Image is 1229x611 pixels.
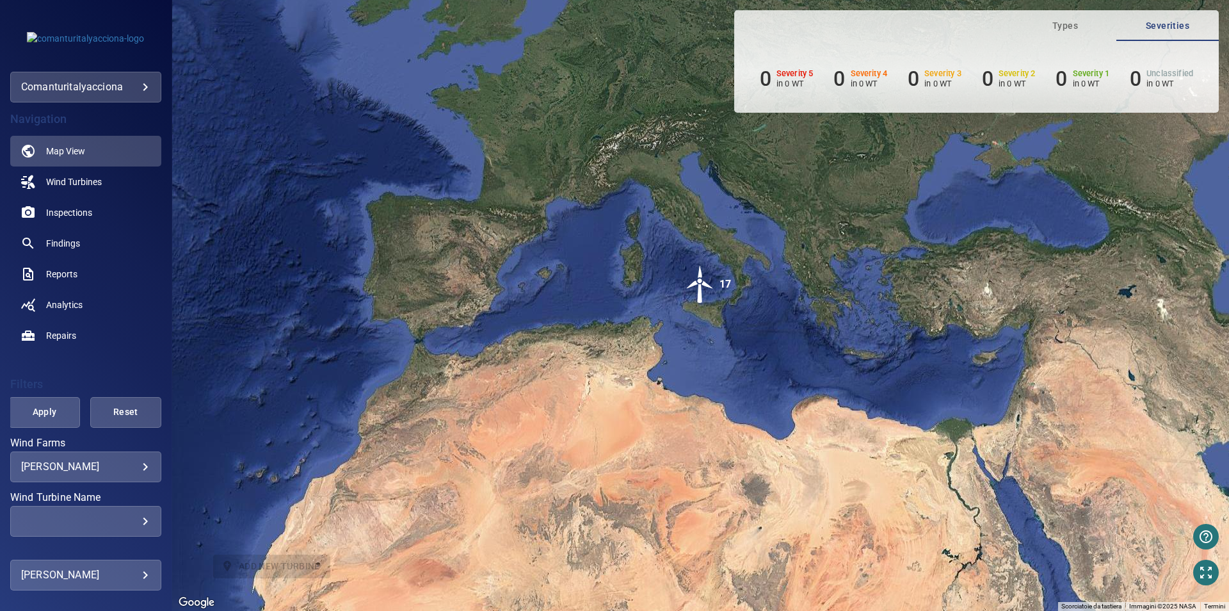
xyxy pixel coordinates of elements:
[10,320,161,351] a: repairs noActive
[175,594,218,611] a: Visualizza questa zona in Google Maps (in una nuova finestra)
[982,67,993,91] h6: 0
[46,298,83,311] span: Analytics
[10,259,161,289] a: reports noActive
[90,397,161,428] button: Reset
[46,175,102,188] span: Wind Turbines
[10,113,161,126] h4: Navigation
[10,228,161,259] a: findings noActive
[1146,79,1193,88] p: in 0 WT
[999,69,1036,78] h6: Severity 2
[46,206,92,219] span: Inspections
[1124,18,1211,34] span: Severities
[10,452,161,482] div: Wind Farms
[999,79,1036,88] p: in 0 WT
[851,79,888,88] p: in 0 WT
[10,378,161,391] h4: Filters
[924,69,961,78] h6: Severity 3
[908,67,961,91] li: Severity 3
[760,67,771,91] h6: 0
[25,404,64,420] span: Apply
[776,69,814,78] h6: Severity 5
[106,404,145,420] span: Reset
[833,67,845,91] h6: 0
[1061,602,1121,611] button: Scorciatoie da tastiera
[760,67,814,91] li: Severity 5
[175,594,218,611] img: Google
[46,145,85,158] span: Map View
[10,197,161,228] a: inspections noActive
[1073,69,1110,78] h6: Severity 1
[833,67,887,91] li: Severity 4
[1056,67,1109,91] li: Severity 1
[719,265,731,304] div: 17
[851,69,888,78] h6: Severity 4
[46,329,76,342] span: Repairs
[10,438,161,448] label: Wind Farms
[46,237,80,250] span: Findings
[1073,79,1110,88] p: in 0 WT
[10,493,161,503] label: Wind Turbine Name
[1146,69,1193,78] h6: Unclassified
[1056,67,1067,91] h6: 0
[1130,67,1141,91] h6: 0
[10,72,161,102] div: comanturitalyacciona
[21,77,150,97] div: comanturitalyacciona
[21,565,150,585] div: [PERSON_NAME]
[1130,67,1193,91] li: Severity Unclassified
[10,136,161,167] a: map active
[1204,603,1225,610] a: Termini (si apre in una nuova scheda)
[1022,18,1109,34] span: Types
[21,460,150,473] div: [PERSON_NAME]
[776,79,814,88] p: in 0 WT
[982,67,1036,91] li: Severity 2
[681,265,719,305] gmp-advanced-marker: 17
[924,79,961,88] p: in 0 WT
[908,67,919,91] h6: 0
[10,167,161,197] a: windturbines noActive
[1129,603,1196,610] span: Immagini ©2025 NASA
[681,265,719,304] img: windFarmIcon.svg
[10,289,161,320] a: analytics noActive
[9,397,80,428] button: Apply
[10,506,161,537] div: Wind Turbine Name
[27,32,144,45] img: comanturitalyacciona-logo
[46,268,77,281] span: Reports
